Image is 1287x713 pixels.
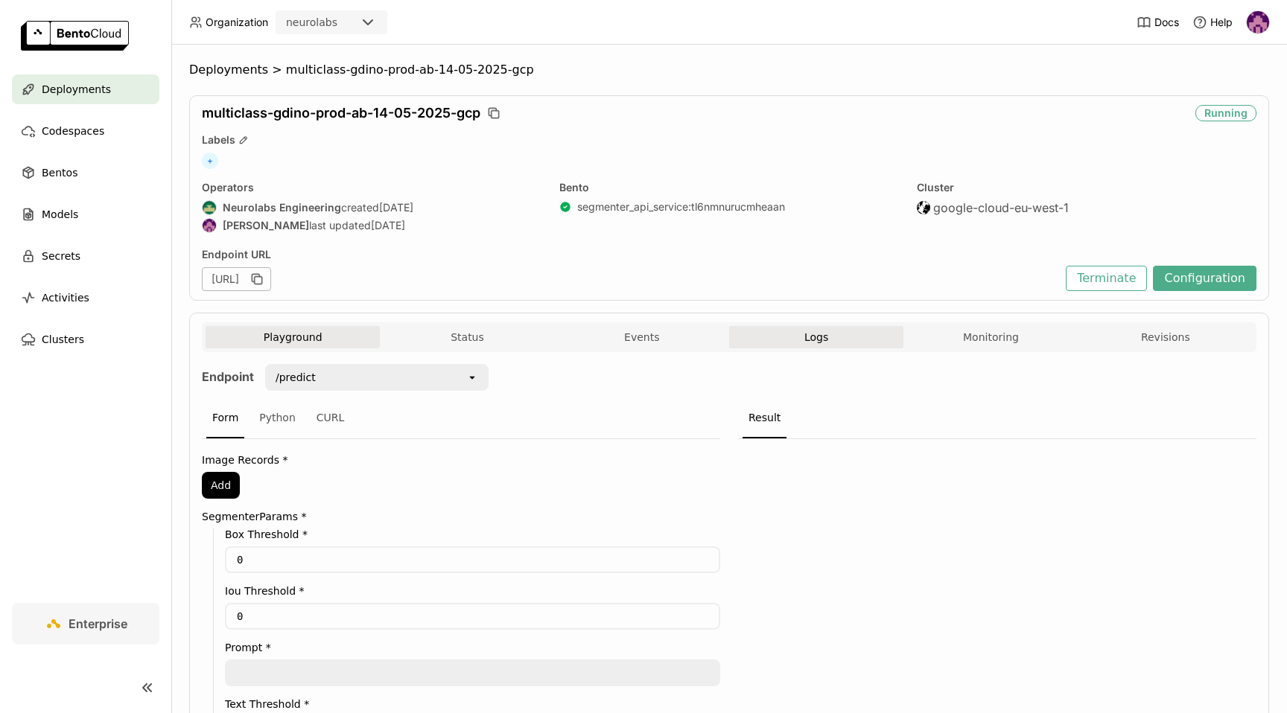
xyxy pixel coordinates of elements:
button: Add [202,472,240,499]
img: logo [21,21,129,51]
span: Activities [42,289,89,307]
span: Docs [1154,16,1179,29]
span: Logs [804,330,828,344]
label: Box Threshold * [225,528,720,540]
span: Secrets [42,247,80,265]
div: last updated [202,218,541,233]
a: Docs [1137,15,1179,30]
div: neurolabs [286,15,337,30]
span: Deployments [42,80,111,98]
span: Bentos [42,164,77,182]
div: /predict [276,370,316,385]
a: segmenter_api_service:tl6nmnurucmheaan [577,200,785,214]
span: Codespaces [42,122,104,140]
img: Neurolabs Engineering [203,201,216,214]
span: multiclass-gdino-prod-ab-14-05-2025-gcp [202,105,480,121]
button: Revisions [1078,326,1253,348]
a: Bentos [12,158,159,188]
div: CURL [311,398,351,438]
label: Image Records * [202,454,720,466]
input: Selected neurolabs. [339,16,340,31]
a: Secrets [12,241,159,271]
label: Text Threshold * [225,698,720,710]
strong: Neurolabs Engineering [223,201,341,214]
img: Mathew Robinson [203,219,216,232]
div: Running [1195,105,1256,121]
span: Clusters [42,330,84,348]
nav: Breadcrumbs navigation [189,63,1269,77]
span: multiclass-gdino-prod-ab-14-05-2025-gcp [286,63,534,77]
div: Bento [559,181,899,194]
a: Clusters [12,324,159,354]
a: Enterprise [12,603,159,645]
button: Events [555,326,729,348]
svg: open [466,371,478,383]
span: Organization [206,16,268,29]
label: Prompt * [225,642,720,653]
button: Playground [206,326,380,348]
img: Mathew Robinson [1247,11,1269,33]
button: Status [380,326,554,348]
a: Deployments [12,74,159,104]
a: Activities [12,283,159,313]
strong: [PERSON_NAME] [223,219,309,232]
div: Operators [202,181,541,194]
span: [DATE] [379,201,413,214]
div: Endpoint URL [202,248,1058,261]
div: Labels [202,133,1256,147]
a: Models [12,199,159,229]
div: Help [1192,15,1233,30]
div: created [202,200,541,215]
label: Iou Threshold * [225,585,720,597]
strong: Endpoint [202,369,254,384]
button: Terminate [1066,266,1147,291]
div: [URL] [202,267,271,291]
span: [DATE] [371,219,405,232]
input: Selected /predict. [317,370,319,385]
span: Models [42,205,78,223]
span: google-cloud-eu-west-1 [933,200,1069,215]
span: Help [1210,16,1233,29]
div: Cluster [917,181,1256,194]
div: Python [253,398,302,438]
span: Enterprise [69,616,127,631]
label: SegmenterParams * [202,511,720,522]
span: + [202,153,218,169]
span: > [268,63,286,77]
div: Result [743,398,786,438]
button: Configuration [1153,266,1256,291]
div: Form [206,398,244,438]
button: Monitoring [903,326,1078,348]
span: Deployments [189,63,268,77]
a: Codespaces [12,116,159,146]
